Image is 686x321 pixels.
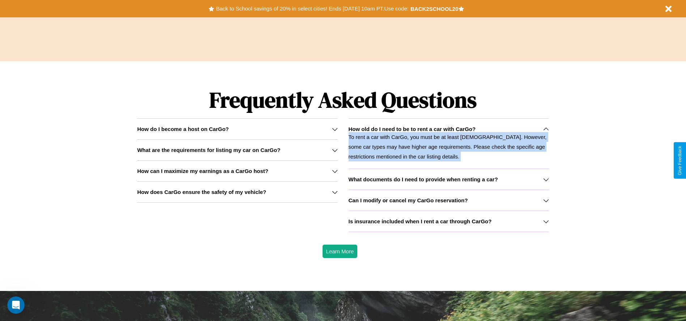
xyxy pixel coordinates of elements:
div: Give Feedback [677,146,682,175]
b: BACK2SCHOOL20 [410,6,459,12]
h3: What documents do I need to provide when renting a car? [349,176,498,182]
h3: Can I modify or cancel my CarGo reservation? [349,197,468,203]
h1: Frequently Asked Questions [137,81,549,118]
h3: Is insurance included when I rent a car through CarGo? [349,218,492,224]
h3: How does CarGo ensure the safety of my vehicle? [137,189,266,195]
h3: How can I maximize my earnings as a CarGo host? [137,168,268,174]
button: Learn More [323,245,358,258]
p: To rent a car with CarGo, you must be at least [DEMOGRAPHIC_DATA]. However, some car types may ha... [349,132,549,161]
iframe: Intercom live chat [7,296,25,314]
button: Back to School savings of 20% in select cities! Ends [DATE] 10am PT.Use code: [214,4,410,14]
h3: How do I become a host on CarGo? [137,126,229,132]
h3: What are the requirements for listing my car on CarGo? [137,147,280,153]
h3: How old do I need to be to rent a car with CarGo? [349,126,476,132]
